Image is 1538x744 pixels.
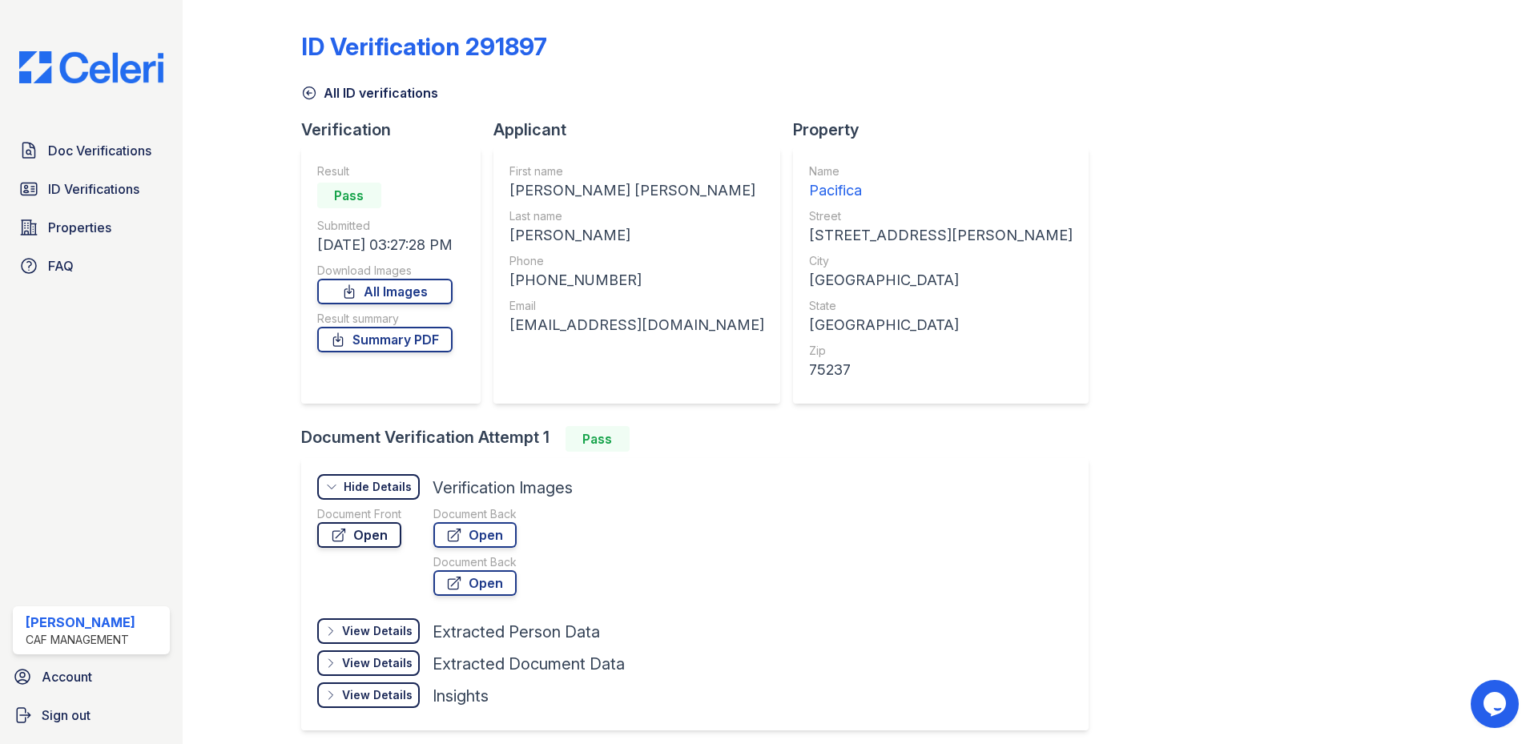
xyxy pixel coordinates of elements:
[48,141,151,160] span: Doc Verifications
[809,314,1073,336] div: [GEOGRAPHIC_DATA]
[13,135,170,167] a: Doc Verifications
[809,343,1073,359] div: Zip
[809,298,1073,314] div: State
[809,269,1073,292] div: [GEOGRAPHIC_DATA]
[793,119,1101,141] div: Property
[342,623,413,639] div: View Details
[433,506,517,522] div: Document Back
[48,256,74,275] span: FAQ
[433,477,573,499] div: Verification Images
[13,211,170,243] a: Properties
[509,314,764,336] div: [EMAIL_ADDRESS][DOMAIN_NAME]
[6,661,176,693] a: Account
[809,163,1073,202] a: Name Pacifica
[566,426,630,452] div: Pass
[317,163,453,179] div: Result
[809,359,1073,381] div: 75237
[317,218,453,234] div: Submitted
[433,685,489,707] div: Insights
[301,32,547,61] div: ID Verification 291897
[493,119,793,141] div: Applicant
[809,253,1073,269] div: City
[809,224,1073,247] div: [STREET_ADDRESS][PERSON_NAME]
[48,179,139,199] span: ID Verifications
[509,208,764,224] div: Last name
[301,83,438,103] a: All ID verifications
[317,234,453,256] div: [DATE] 03:27:28 PM
[317,183,381,208] div: Pass
[6,699,176,731] a: Sign out
[509,253,764,269] div: Phone
[509,163,764,179] div: First name
[342,687,413,703] div: View Details
[317,522,401,548] a: Open
[433,621,600,643] div: Extracted Person Data
[317,279,453,304] a: All Images
[42,706,91,725] span: Sign out
[317,506,401,522] div: Document Front
[317,311,453,327] div: Result summary
[301,119,493,141] div: Verification
[509,269,764,292] div: [PHONE_NUMBER]
[1471,680,1522,728] iframe: chat widget
[6,51,176,83] img: CE_Logo_Blue-a8612792a0a2168367f1c8372b55b34899dd931a85d93a1a3d3e32e68fde9ad4.png
[509,298,764,314] div: Email
[509,179,764,202] div: [PERSON_NAME] [PERSON_NAME]
[433,653,625,675] div: Extracted Document Data
[344,479,412,495] div: Hide Details
[809,163,1073,179] div: Name
[42,667,92,686] span: Account
[301,426,1101,452] div: Document Verification Attempt 1
[433,570,517,596] a: Open
[433,522,517,548] a: Open
[809,179,1073,202] div: Pacifica
[317,263,453,279] div: Download Images
[809,208,1073,224] div: Street
[48,218,111,237] span: Properties
[509,224,764,247] div: [PERSON_NAME]
[13,173,170,205] a: ID Verifications
[26,613,135,632] div: [PERSON_NAME]
[317,327,453,352] a: Summary PDF
[13,250,170,282] a: FAQ
[26,632,135,648] div: CAF Management
[433,554,517,570] div: Document Back
[342,655,413,671] div: View Details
